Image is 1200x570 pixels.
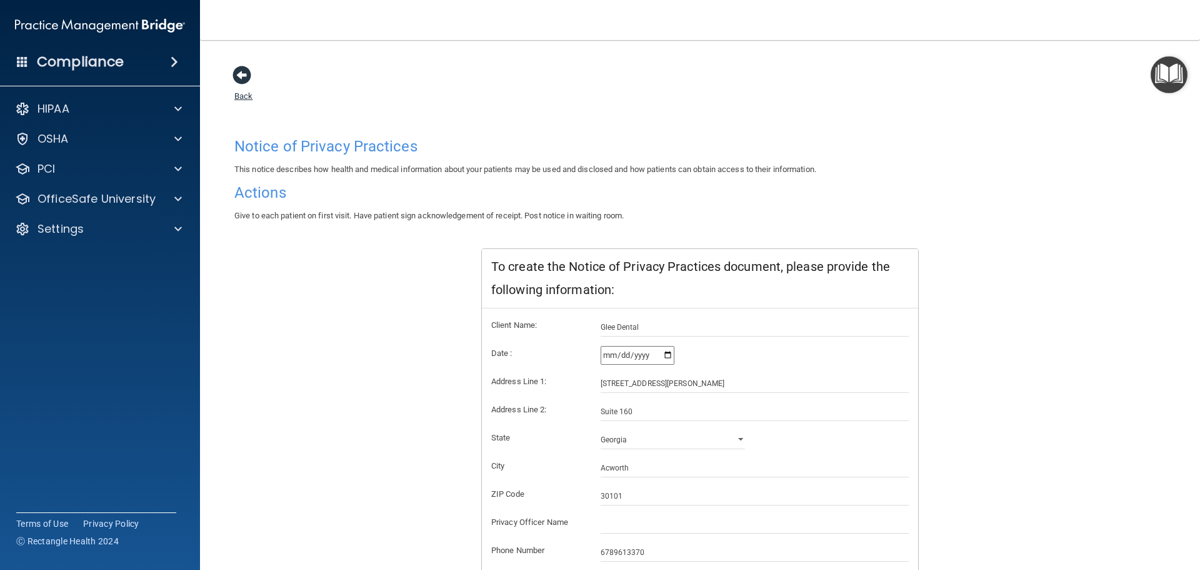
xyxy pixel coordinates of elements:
[482,430,591,445] label: State
[37,161,55,176] p: PCI
[37,221,84,237] p: Settings
[15,13,185,38] img: PMB logo
[15,101,182,116] a: HIPAA
[16,535,119,547] span: Ⓒ Rectangle Health 2024
[234,76,252,101] a: Back
[234,211,624,220] span: Give to each patient on first visit. Have patient sign acknowledgement of receipt. Post notice in...
[482,318,591,333] label: Client Name:
[482,249,918,308] div: To create the Notice of Privacy Practices document, please provide the following information:
[482,346,591,361] label: Date :
[601,487,909,506] input: _____
[15,191,182,206] a: OfficeSafe University
[16,517,68,530] a: Terms of Use
[1151,56,1187,93] button: Open Resource Center
[37,101,69,116] p: HIPAA
[37,131,69,146] p: OSHA
[482,402,591,417] label: Address Line 2:
[482,515,591,530] label: Privacy Officer Name
[15,161,182,176] a: PCI
[482,487,591,502] label: ZIP Code
[234,165,816,174] span: This notice describes how health and medical information about your patients may be used and disc...
[234,138,1166,155] h4: Notice of Privacy Practices
[15,131,182,146] a: OSHA
[482,459,591,474] label: City
[482,543,591,558] label: Phone Number
[482,374,591,389] label: Address Line 1:
[83,517,139,530] a: Privacy Policy
[37,191,156,206] p: OfficeSafe University
[234,185,1166,201] h4: Actions
[15,221,182,237] a: Settings
[37,53,124,71] h4: Compliance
